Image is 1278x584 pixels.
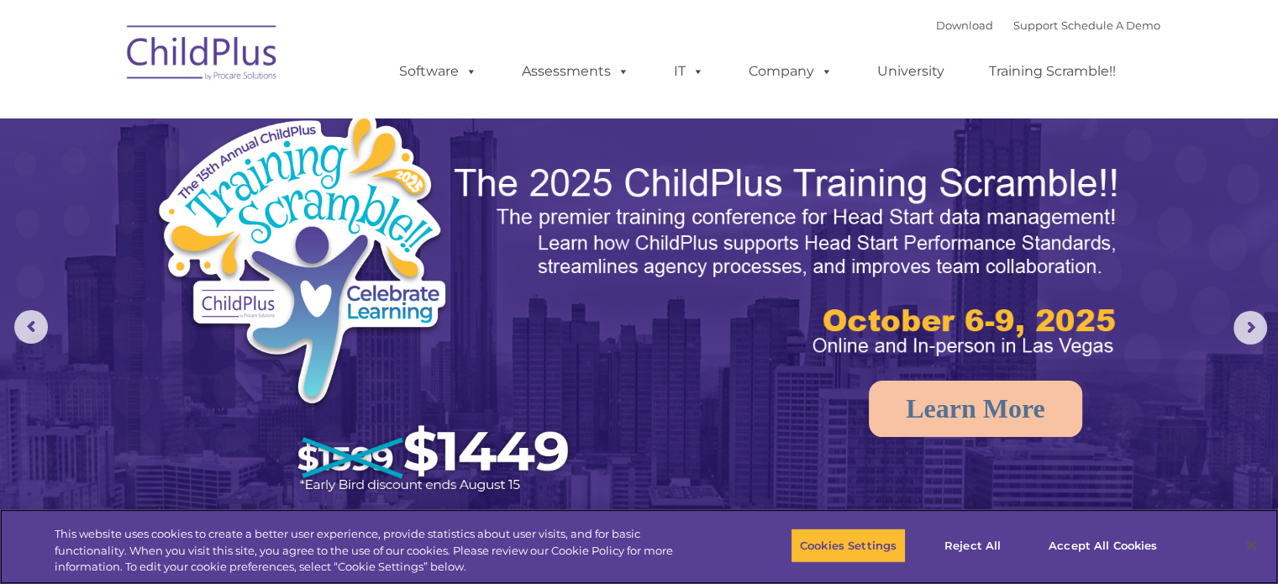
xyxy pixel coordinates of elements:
[936,18,1160,32] font: |
[234,180,305,192] span: Phone number
[869,381,1082,437] a: Learn More
[732,55,849,88] a: Company
[860,55,961,88] a: University
[972,55,1133,88] a: Training Scramble!!
[505,55,646,88] a: Assessments
[1039,528,1166,563] button: Accept All Cookies
[1061,18,1160,32] a: Schedule A Demo
[657,55,721,88] a: IT
[382,55,494,88] a: Software
[234,111,285,124] span: Last name
[920,528,1025,563] button: Reject All
[55,526,703,576] div: This website uses cookies to create a better user experience, provide statistics about user visit...
[1233,527,1270,564] button: Close
[1013,18,1058,32] a: Support
[118,13,287,97] img: ChildPlus by Procare Solutions
[936,18,993,32] a: Download
[791,528,906,563] button: Cookies Settings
